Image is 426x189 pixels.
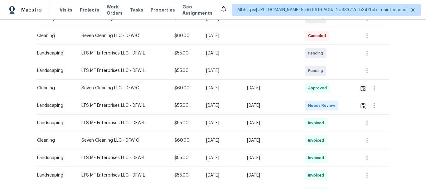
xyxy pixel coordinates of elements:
div: [DATE] [247,85,295,91]
div: Seven Cleaning LLC - DFW-C [81,85,164,91]
span: Work Orders [107,4,123,16]
div: Landscaping [37,50,71,56]
button: Review Icon [360,81,367,96]
div: $55.00 [174,68,196,74]
div: Seven Cleaning LLC - DFW-C [81,137,164,144]
span: Canceled [308,33,328,39]
div: [DATE] [206,33,237,39]
div: [DATE] [206,120,237,126]
div: Landscaping [37,120,71,126]
div: Cleaning [37,137,71,144]
div: [DATE] [247,172,295,178]
span: Needs Review [308,102,338,109]
div: $60.00 [174,137,196,144]
span: Tasks [130,8,143,12]
div: Landscaping [37,155,71,161]
div: $55.00 [174,120,196,126]
span: Invoiced [308,120,327,126]
span: Properties [151,7,175,13]
div: $55.00 [174,155,196,161]
span: Invoiced [308,172,327,178]
span: Geo Assignments [182,4,212,16]
div: Landscaping [37,102,71,109]
div: LTS MF Enterprises LLC - DFW-L [81,120,164,126]
div: [DATE] [247,102,295,109]
img: Review Icon [361,85,366,91]
span: Invoiced [308,137,327,144]
div: $60.00 [174,33,196,39]
div: [DATE] [247,155,295,161]
div: [DATE] [206,172,237,178]
img: Review Icon [361,103,366,109]
div: $55.00 [174,50,196,56]
div: [DATE] [247,120,295,126]
span: Pending [308,50,326,56]
span: Approved [308,85,329,91]
div: Seven Cleaning LLC - DFW-C [81,33,164,39]
div: [DATE] [206,85,237,91]
div: [DATE] [206,155,237,161]
div: LTS MF Enterprises LLC - DFW-L [81,68,164,74]
span: Visits [60,7,72,13]
div: Cleaning [37,33,71,39]
button: Review Icon [360,98,367,113]
div: Landscaping [37,172,71,178]
span: Albhttps:[URL][DOMAIN_NAME] 5f66 5616 A08a 2b83372cfb34?tab=maintenance [237,7,406,13]
div: Landscaping [37,68,71,74]
div: Cleaning [37,85,71,91]
span: Invoiced [308,155,327,161]
div: LTS MF Enterprises LLC - DFW-L [81,155,164,161]
div: [DATE] [206,102,237,109]
div: [DATE] [206,137,237,144]
div: LTS MF Enterprises LLC - DFW-L [81,50,164,56]
span: Maestro [21,7,42,13]
span: Pending [308,68,326,74]
div: [DATE] [206,50,237,56]
span: Projects [80,7,99,13]
div: $55.00 [174,102,196,109]
div: LTS MF Enterprises LLC - DFW-L [81,102,164,109]
div: $60.00 [174,85,196,91]
div: LTS MF Enterprises LLC - DFW-L [81,172,164,178]
div: $55.00 [174,172,196,178]
div: [DATE] [206,68,237,74]
div: [DATE] [247,137,295,144]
